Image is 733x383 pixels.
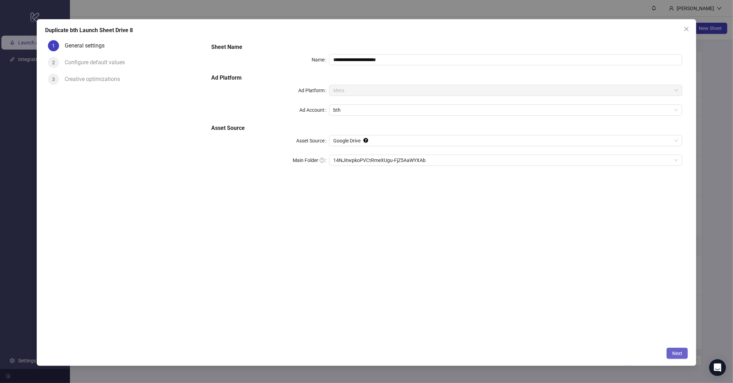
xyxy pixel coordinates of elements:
h5: Ad Platform [211,74,682,82]
div: Duplicate bth Launch Sheet Drive 8 [45,26,688,35]
span: 14NJitwpkoPVCtRmeXUgu-FjZ5AaWYXAb [333,155,678,165]
span: 1 [52,43,55,49]
span: close [684,26,689,32]
span: Next [672,351,682,356]
span: Meta [333,85,678,96]
span: 3 [52,76,55,82]
div: General settings [65,40,110,51]
div: Open Intercom Messenger [709,359,726,376]
span: Google Drive [333,135,678,146]
span: 2 [52,60,55,65]
button: Close [681,23,692,35]
label: Asset Source [296,135,329,146]
label: Ad Platform [298,85,329,96]
div: Creative optimizations [65,74,126,85]
span: bth [333,105,678,115]
label: Main Folder [293,155,329,166]
div: Configure default values [65,57,130,68]
label: Ad Account [299,104,329,116]
input: Name [329,54,682,65]
button: Next [667,348,688,359]
h5: Asset Source [211,124,682,132]
label: Name [312,54,329,65]
div: Tooltip anchor [363,137,369,143]
span: question-circle [320,158,325,163]
h5: Sheet Name [211,43,682,51]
